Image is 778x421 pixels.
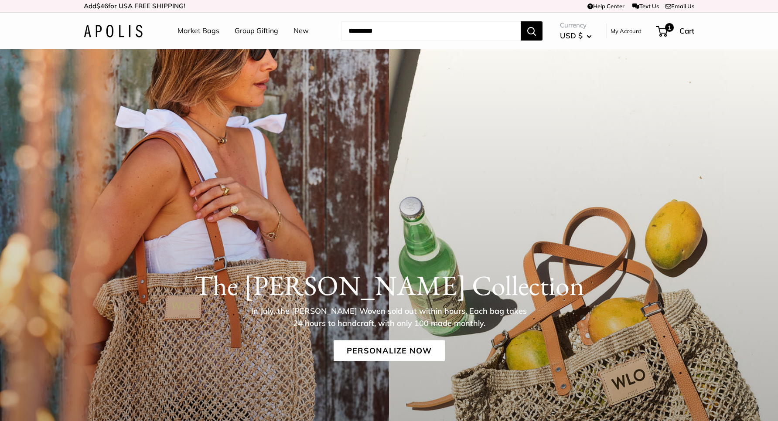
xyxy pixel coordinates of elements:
[587,3,624,10] a: Help Center
[293,24,309,37] a: New
[560,29,592,43] button: USD $
[611,26,642,36] a: My Account
[341,21,521,41] input: Search...
[657,24,694,38] a: 1 Cart
[679,26,694,35] span: Cart
[235,24,278,37] a: Group Gifting
[632,3,659,10] a: Text Us
[560,19,592,31] span: Currency
[665,3,694,10] a: Email Us
[177,24,219,37] a: Market Bags
[84,25,143,37] img: Apolis
[560,31,583,40] span: USD $
[521,21,543,41] button: Search
[96,2,108,10] span: $46
[334,340,445,361] a: Personalize Now
[84,268,694,302] h1: The [PERSON_NAME] Collection
[665,23,674,32] span: 1
[247,305,531,329] p: In July, the [PERSON_NAME] Woven sold out within hours. Each bag takes 24 hours to handcraft, wit...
